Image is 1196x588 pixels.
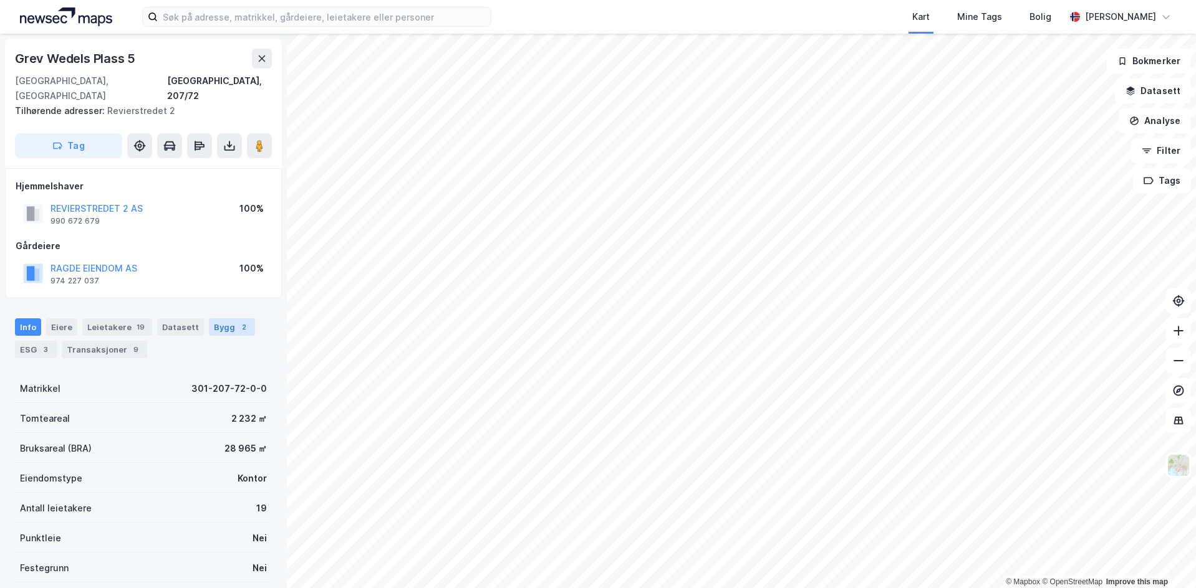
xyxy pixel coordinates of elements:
div: ESG [15,341,57,358]
div: Datasett [157,318,204,336]
div: 19 [256,501,267,516]
a: Mapbox [1006,577,1040,586]
div: 990 672 679 [51,216,100,226]
div: Gårdeiere [16,239,271,254]
div: 100% [239,201,264,216]
input: Søk på adresse, matrikkel, gårdeiere, leietakere eller personer [158,7,491,26]
div: 301-207-72-0-0 [191,381,267,396]
div: Antall leietakere [20,501,92,516]
button: Bokmerker [1107,49,1191,73]
div: Transaksjoner [62,341,147,358]
div: Kart [912,9,930,24]
div: Nei [253,531,267,546]
div: 3 [39,343,52,356]
button: Analyse [1119,108,1191,133]
div: 2 232 ㎡ [231,411,267,426]
iframe: Chat Widget [1134,528,1196,588]
div: Nei [253,561,267,576]
div: Matrikkel [20,381,60,396]
button: Tags [1133,168,1191,193]
div: Bruksareal (BRA) [20,441,92,456]
button: Filter [1131,138,1191,163]
div: Festegrunn [20,561,69,576]
div: [GEOGRAPHIC_DATA], [GEOGRAPHIC_DATA] [15,73,167,103]
div: [GEOGRAPHIC_DATA], 207/72 [167,73,272,103]
button: Tag [15,133,122,158]
div: 28 965 ㎡ [224,441,267,456]
div: Grev Wedels Plass 5 [15,49,138,69]
div: Punktleie [20,531,61,546]
div: Info [15,318,41,336]
div: Mine Tags [957,9,1002,24]
a: OpenStreetMap [1042,577,1102,586]
div: Eiendomstype [20,471,82,486]
div: Kontor [238,471,267,486]
span: Tilhørende adresser: [15,105,107,116]
div: Eiere [46,318,77,336]
div: Leietakere [82,318,152,336]
div: 100% [239,261,264,276]
div: Hjemmelshaver [16,179,271,194]
div: Bygg [209,318,255,336]
div: 974 227 037 [51,276,99,286]
div: 19 [134,321,147,333]
button: Datasett [1115,78,1191,103]
img: Z [1167,453,1190,477]
div: Tomteareal [20,411,70,426]
img: logo.a4113a55bc3d86da70a041830d287a7e.svg [20,7,112,26]
div: [PERSON_NAME] [1085,9,1156,24]
div: 9 [130,343,142,356]
div: Bolig [1030,9,1051,24]
div: Revierstredet 2 [15,103,262,118]
a: Improve this map [1106,577,1168,586]
div: 2 [238,321,250,333]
